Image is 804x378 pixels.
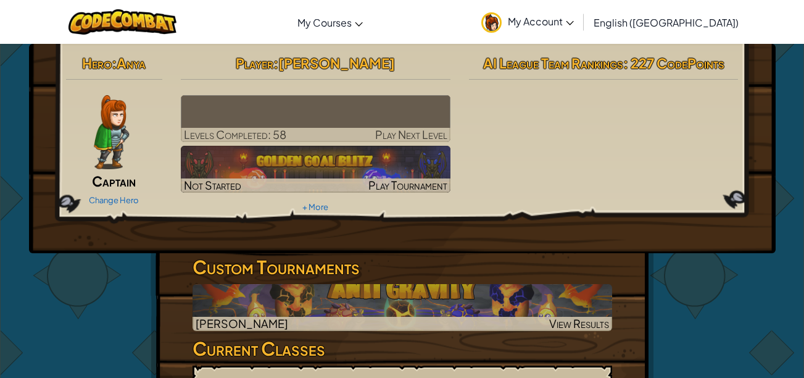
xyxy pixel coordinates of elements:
[89,195,139,205] a: Change Hero
[236,54,273,72] span: Player
[181,146,450,193] img: Golden Goal
[117,54,146,72] span: Anya
[181,146,450,193] a: Not StartedPlay Tournament
[112,54,117,72] span: :
[475,2,580,41] a: My Account
[291,6,369,39] a: My Courses
[193,284,612,331] a: [PERSON_NAME]View Results
[68,9,176,35] img: CodeCombat logo
[184,178,241,192] span: Not Started
[193,335,612,363] h3: Current Classes
[278,54,395,72] span: [PERSON_NAME]
[193,284,612,331] img: Anti-gravity
[193,253,612,281] h3: Custom Tournaments
[82,54,112,72] span: Hero
[181,95,450,142] a: Play Next Level
[94,95,129,169] img: captain-pose.png
[302,202,328,212] a: + More
[196,316,288,330] span: [PERSON_NAME]
[483,54,623,72] span: AI League Team Rankings
[375,127,447,141] span: Play Next Level
[92,172,136,190] span: Captain
[594,16,739,29] span: English ([GEOGRAPHIC_DATA])
[508,15,574,28] span: My Account
[587,6,745,39] a: English ([GEOGRAPHIC_DATA])
[623,54,724,72] span: : 227 CodePoints
[549,316,609,330] span: View Results
[368,178,447,192] span: Play Tournament
[273,54,278,72] span: :
[297,16,352,29] span: My Courses
[184,127,286,141] span: Levels Completed: 58
[481,12,502,33] img: avatar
